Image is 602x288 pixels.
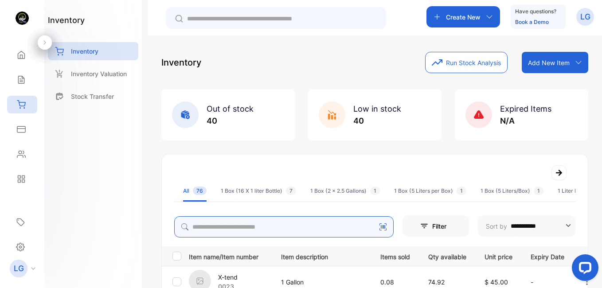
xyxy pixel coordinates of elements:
p: Unit price [485,250,512,261]
div: 1 Box (5 Liters/Box) [481,187,543,195]
span: Out of stock [207,104,254,113]
iframe: LiveChat chat widget [565,251,602,288]
p: 1 Gallon [281,277,362,287]
p: Stock Transfer [71,92,114,101]
p: Add New Item [528,58,570,67]
p: LG [580,11,590,23]
span: 76 [193,187,207,195]
button: LG [576,6,594,27]
div: 1 Box (2 x 2.5 Gallons) [310,187,380,195]
span: $ 45.00 [485,278,508,286]
div: 1 Box (5 Liters per Box) [394,187,466,195]
a: Stock Transfer [48,87,138,105]
p: Have questions? [515,7,556,16]
span: 1 [457,187,466,195]
p: Items sold [380,250,410,261]
a: Inventory [48,42,138,60]
p: Sort by [486,222,507,231]
button: Run Stock Analysis [425,52,508,73]
button: Sort by [478,215,575,237]
span: 1 [370,187,380,195]
a: Inventory Valuation [48,65,138,83]
p: 74.92 [428,277,466,287]
p: X-tend [218,272,238,282]
p: Expiry Date [531,250,564,261]
p: - [531,277,564,287]
p: 40 [207,115,254,127]
p: Item description [281,250,362,261]
button: Create New [426,6,500,27]
span: Expired Items [500,104,551,113]
p: 0.08 [380,277,410,287]
p: Item name/Item number [189,250,270,261]
a: Book a Demo [515,19,549,25]
h1: inventory [48,14,85,26]
span: 1 [534,187,543,195]
p: Inventory [71,47,98,56]
p: Inventory Valuation [71,69,127,78]
p: N/A [500,115,551,127]
p: Qty available [428,250,466,261]
p: 40 [353,115,401,127]
div: 1 Box (16 X 1 liter Bottle) [221,187,296,195]
p: Create New [446,12,481,22]
p: LG [14,263,24,274]
img: logo [16,12,29,25]
div: All [183,187,207,195]
span: Low in stock [353,104,401,113]
span: 7 [286,187,296,195]
p: Inventory [161,56,201,69]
